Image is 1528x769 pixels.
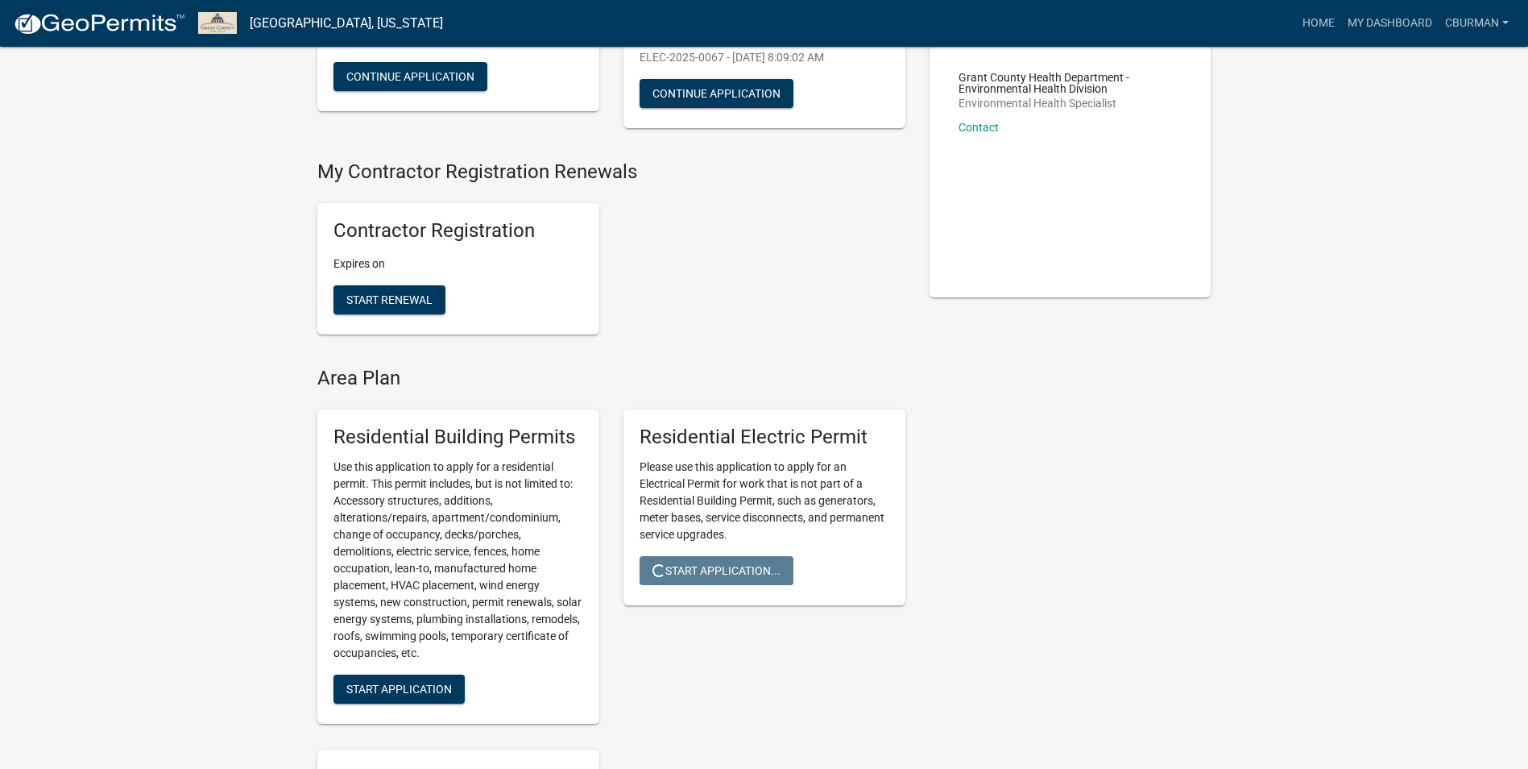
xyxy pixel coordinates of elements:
[333,256,583,272] p: Expires on
[959,98,1182,109] p: Environmental Health Specialist
[333,459,583,662] p: Use this application to apply for a residential permit. This permit includes, but is not limited ...
[333,675,465,704] button: Start Application
[652,563,781,576] span: Start Application...
[333,62,487,91] button: Continue Application
[333,285,445,314] button: Start Renewal
[640,426,889,449] h5: Residential Electric Permit
[317,160,905,184] h4: My Contractor Registration Renewals
[959,121,999,134] a: Contact
[333,219,583,243] h5: Contractor Registration
[640,79,793,108] button: Continue Application
[1439,8,1515,39] a: cburman
[317,160,905,347] wm-registration-list-section: My Contractor Registration Renewals
[346,682,452,695] span: Start Application
[250,10,443,37] a: [GEOGRAPHIC_DATA], [US_STATE]
[959,72,1182,94] p: Grant County Health Department - Environmental Health Division
[317,367,905,390] h4: Area Plan
[1341,8,1439,39] a: My Dashboard
[346,293,433,306] span: Start Renewal
[640,556,793,585] button: Start Application...
[640,49,889,66] p: ELEC-2025-0067 - [DATE] 8:09:02 AM
[1296,8,1341,39] a: Home
[640,459,889,543] p: Please use this application to apply for an Electrical Permit for work that is not part of a Resi...
[198,12,237,34] img: Grant County, Indiana
[333,426,583,449] h5: Residential Building Permits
